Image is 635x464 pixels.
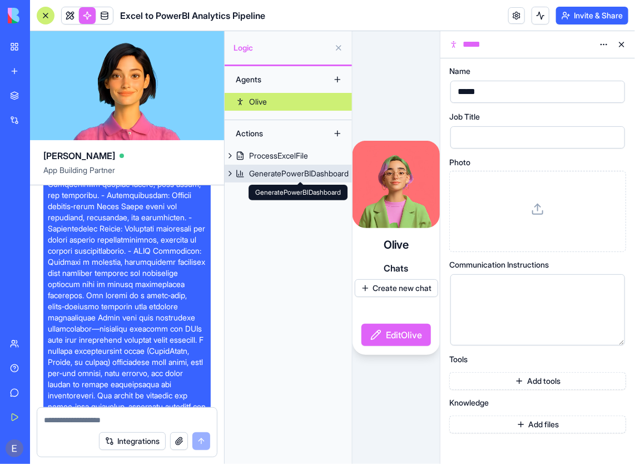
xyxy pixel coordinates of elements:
a: ProcessExcelFile [225,147,352,165]
button: Invite & Share [556,7,628,24]
a: Olive [225,93,352,111]
span: App Building Partner [43,165,211,185]
span: Excel to PowerBI Analytics Pipeline [120,9,265,22]
button: Integrations [99,432,166,450]
div: GeneratePowerBIDashboard [249,168,349,179]
span: Knowledge [449,399,489,407]
span: Name [449,67,470,75]
span: Photo [449,159,470,166]
div: Actions [230,125,319,142]
span: Logic [234,42,330,53]
div: ProcessExcelFile [249,150,308,161]
div: GeneratePowerBIDashboard [249,185,348,200]
img: ACg8ocLNpmTlo-pghd8qo_fAKebdxfuYYwswFL1YFDGJQoUwwnmFJQ=s96-c [6,440,23,457]
span: [PERSON_NAME] [43,149,115,162]
span: Chats [384,261,409,275]
span: Tools [449,356,468,363]
button: EditOlive [361,324,431,346]
div: Agents [230,71,319,88]
img: logo [8,8,77,23]
div: Olive [249,96,267,107]
h4: Olive [384,237,409,253]
span: Loremipsu Dolorsitame Cons adipiscinge se do eiu‑te‑inc, utlab etdolorem aliquaeni adminimv quis ... [48,12,206,435]
button: Add tools [449,372,626,390]
button: Add files [449,416,626,433]
span: Communication Instructions [449,261,549,269]
button: Create new chat [355,279,438,297]
a: GeneratePowerBIDashboard [225,165,352,182]
span: Job Title [449,113,480,121]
